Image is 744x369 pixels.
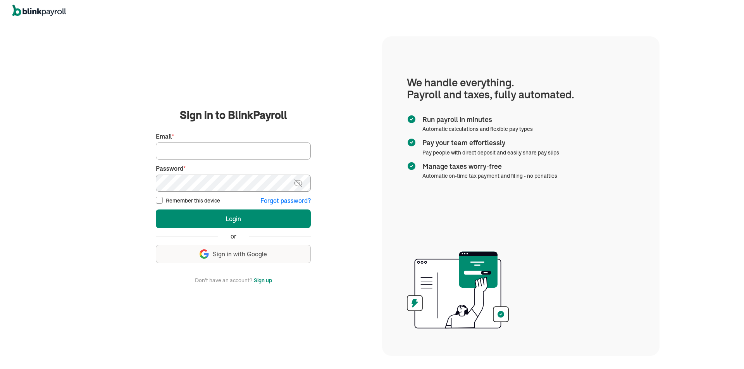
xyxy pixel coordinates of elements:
button: Sign in with Google [156,245,311,263]
h1: We handle everything. Payroll and taxes, fully automated. [407,77,635,101]
span: Don't have an account? [195,276,252,285]
img: checkmark [407,115,416,124]
span: Manage taxes worry-free [422,161,554,172]
label: Remember this device [166,197,220,204]
button: Login [156,209,311,228]
img: eye [293,178,303,188]
img: checkmark [407,161,416,171]
span: Automatic calculations and flexible pay types [422,125,533,132]
img: logo [12,5,66,16]
img: checkmark [407,138,416,147]
label: Password [156,164,311,173]
span: or [231,232,236,241]
span: Sign in with Google [213,250,267,259]
input: Your email address [156,142,311,160]
iframe: Chat Widget [705,332,744,369]
span: Run payroll in minutes [422,115,530,125]
span: Sign in to BlinkPayroll [180,107,287,123]
span: Automatic on-time tax payment and filing - no penalties [422,172,557,179]
button: Sign up [254,276,272,285]
label: Email [156,132,311,141]
img: illustration [407,249,509,331]
span: Pay your team effortlessly [422,138,556,148]
span: Pay people with direct deposit and easily share pay slips [422,149,559,156]
img: google [200,249,209,259]
button: Forgot password? [260,196,311,205]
